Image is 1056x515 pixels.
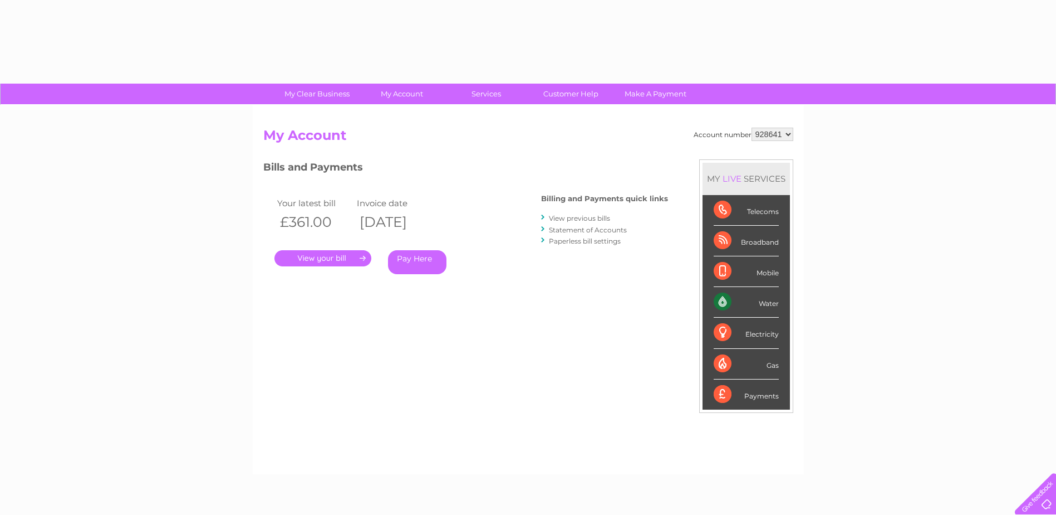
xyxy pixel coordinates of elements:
[720,173,744,184] div: LIVE
[714,349,779,380] div: Gas
[263,128,793,149] h2: My Account
[610,84,701,104] a: Make A Payment
[440,84,532,104] a: Services
[274,196,355,211] td: Your latest bill
[714,380,779,410] div: Payments
[549,237,621,245] a: Paperless bill settings
[525,84,617,104] a: Customer Help
[703,163,790,195] div: MY SERVICES
[274,211,355,234] th: £361.00
[714,226,779,256] div: Broadband
[356,84,448,104] a: My Account
[274,250,371,266] a: .
[541,195,668,203] h4: Billing and Payments quick links
[694,128,793,141] div: Account number
[714,195,779,226] div: Telecoms
[549,226,627,234] a: Statement of Accounts
[549,214,610,222] a: View previous bills
[714,256,779,287] div: Mobile
[714,287,779,318] div: Water
[388,250,446,274] a: Pay Here
[714,318,779,348] div: Electricity
[354,211,434,234] th: [DATE]
[263,159,668,179] h3: Bills and Payments
[354,196,434,211] td: Invoice date
[271,84,363,104] a: My Clear Business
